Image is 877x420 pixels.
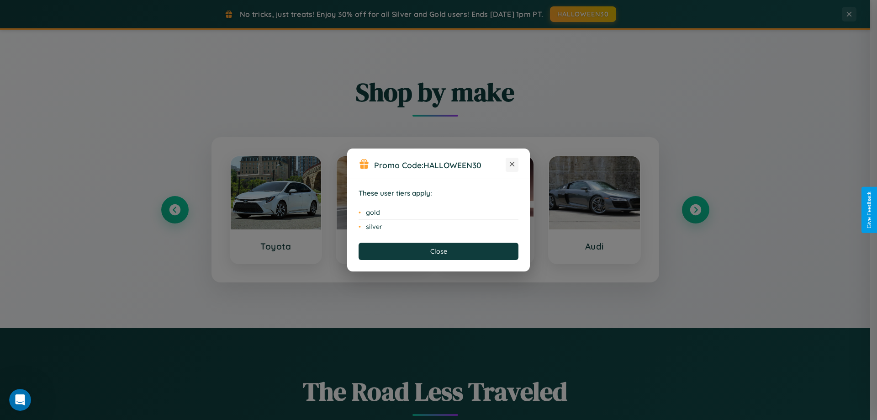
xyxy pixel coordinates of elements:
li: silver [359,220,518,234]
div: Give Feedback [866,191,872,229]
li: gold [359,206,518,220]
b: HALLOWEEN30 [423,160,481,170]
strong: These user tiers apply: [359,189,432,197]
iframe: Intercom live chat [9,389,31,411]
h3: Promo Code: [374,160,506,170]
button: Close [359,243,518,260]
